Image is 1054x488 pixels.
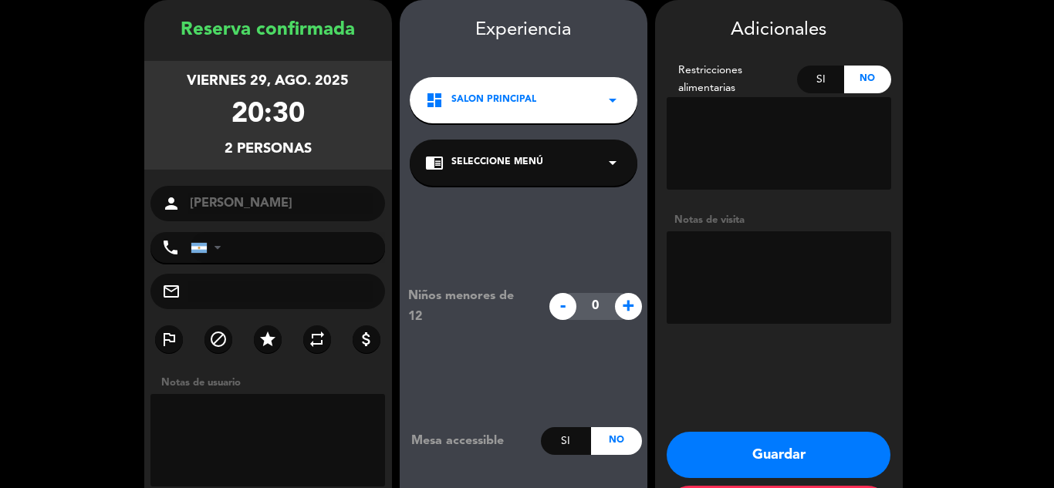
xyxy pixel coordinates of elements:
[603,91,622,109] i: arrow_drop_down
[400,15,647,45] div: Experiencia
[549,293,576,320] span: -
[397,286,541,326] div: Niños menores de 12
[667,432,890,478] button: Guardar
[844,66,891,93] div: No
[425,153,444,172] i: chrome_reader_mode
[258,330,277,348] i: star
[160,330,178,348] i: outlined_flag
[162,282,181,301] i: mail_outline
[191,233,227,262] div: Argentina: +54
[225,138,312,160] div: 2 personas
[541,427,591,455] div: Si
[154,375,392,391] div: Notas de usuario
[400,431,541,451] div: Mesa accessible
[603,153,622,172] i: arrow_drop_down
[667,62,798,97] div: Restricciones alimentarias
[308,330,326,348] i: repeat
[357,330,376,348] i: attach_money
[591,427,641,455] div: No
[187,70,349,93] div: viernes 29, ago. 2025
[451,93,536,108] span: SALON PRINCIPAL
[451,155,543,170] span: Seleccione Menú
[231,93,305,138] div: 20:30
[667,15,891,45] div: Adicionales
[209,330,228,348] i: block
[797,66,844,93] div: Si
[425,91,444,109] i: dashboard
[144,15,392,45] div: Reserva confirmada
[161,238,180,257] i: phone
[615,293,642,320] span: +
[667,212,891,228] div: Notas de visita
[162,194,181,213] i: person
